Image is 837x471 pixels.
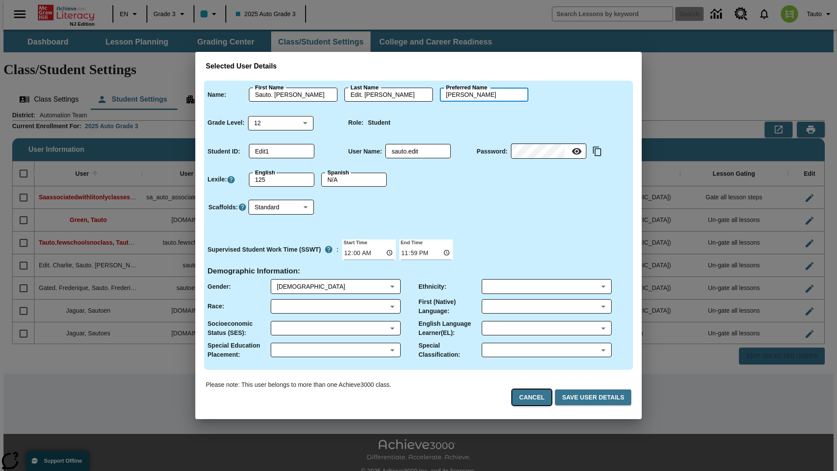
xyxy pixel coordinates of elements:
p: Race : [208,302,224,311]
h4: Demographic Information : [208,267,300,276]
h3: Selected User Details [206,62,631,71]
p: Gender : [208,282,231,291]
label: English [255,169,275,177]
p: Scaffolds : [208,203,238,212]
p: Ethnicity : [418,282,446,291]
button: Cancel [512,389,551,406]
p: User Name : [348,147,382,156]
div: 12 [248,116,313,130]
div: Password [511,144,586,159]
div: Male [277,282,387,291]
p: Student ID : [208,147,240,156]
a: Click here to know more about Lexiles, Will open in new tab [227,175,235,184]
div: Student ID [249,144,314,158]
label: First Name [255,84,284,92]
p: Name : [208,90,226,99]
label: End Time [399,239,422,246]
button: Supervised Student Work Time is the timeframe when students can take LevelSet and when lessons ar... [321,242,337,257]
label: Last Name [350,84,378,92]
button: Reveal Password [568,143,585,160]
p: Grade Level : [208,118,245,127]
label: Preferred Name [446,84,487,92]
p: Please note: This user belongs to more than one Achieve3000 class. [206,380,391,389]
div: : [208,242,339,257]
button: Click here to know more about Scaffolds [238,203,247,212]
p: Special Classification : [418,341,482,359]
div: Grade Level [248,116,313,130]
div: Scaffolds [248,200,314,215]
p: Supervised Student Work Time (SSWT) [208,245,321,254]
p: Lexile : [208,175,227,184]
label: Start Time [342,239,367,246]
p: Password : [476,147,507,156]
div: Standard [248,200,314,215]
div: User Name [385,144,451,158]
p: Special Education Placement : [208,341,271,359]
p: Student [368,118,391,127]
p: Socioeconomic Status (SES) : [208,319,271,338]
p: Role : [348,118,364,127]
p: English Language Learner(EL) : [418,319,482,338]
p: First (Native) Language : [418,297,482,316]
label: Spanish [327,169,349,177]
button: Save User Details [555,389,631,406]
button: Copy text to clipboard [590,144,605,159]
